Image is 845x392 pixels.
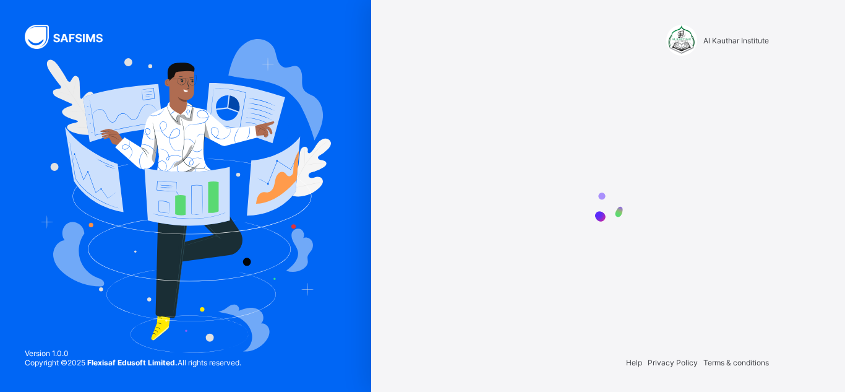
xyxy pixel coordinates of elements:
img: Hero Image [40,39,332,352]
span: Help [626,358,642,367]
span: Terms & conditions [703,358,769,367]
img: Al Kauthar Institute [666,25,697,56]
span: Privacy Policy [648,358,698,367]
span: Al Kauthar Institute [703,36,769,45]
span: Copyright © 2025 All rights reserved. [25,358,241,367]
span: Version 1.0.0 [25,349,241,358]
img: SAFSIMS Logo [25,25,118,49]
strong: Flexisaf Edusoft Limited. [87,358,178,367]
